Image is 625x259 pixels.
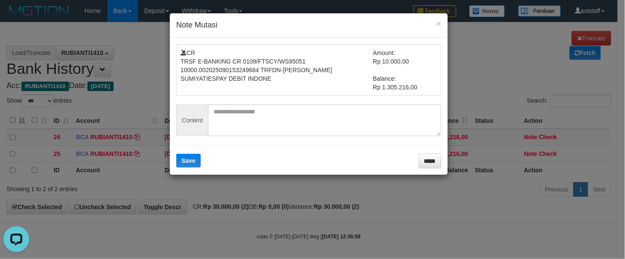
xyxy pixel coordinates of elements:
[176,154,201,168] button: Save
[373,49,438,91] td: Amount: Rp 10.000,00 Balance: Rp 1.305.216,00
[176,20,441,31] h4: Note Mutasi
[436,19,441,28] button: ×
[181,157,196,164] span: Save
[3,3,29,29] button: Open LiveChat chat widget
[176,104,208,136] span: Content
[181,49,373,91] td: CR TRSF E-BANKING CR 0109/FTSCY/WS95051 10000.002025090153249684 TRFDN-[PERSON_NAME] SUMIYATIESPA...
